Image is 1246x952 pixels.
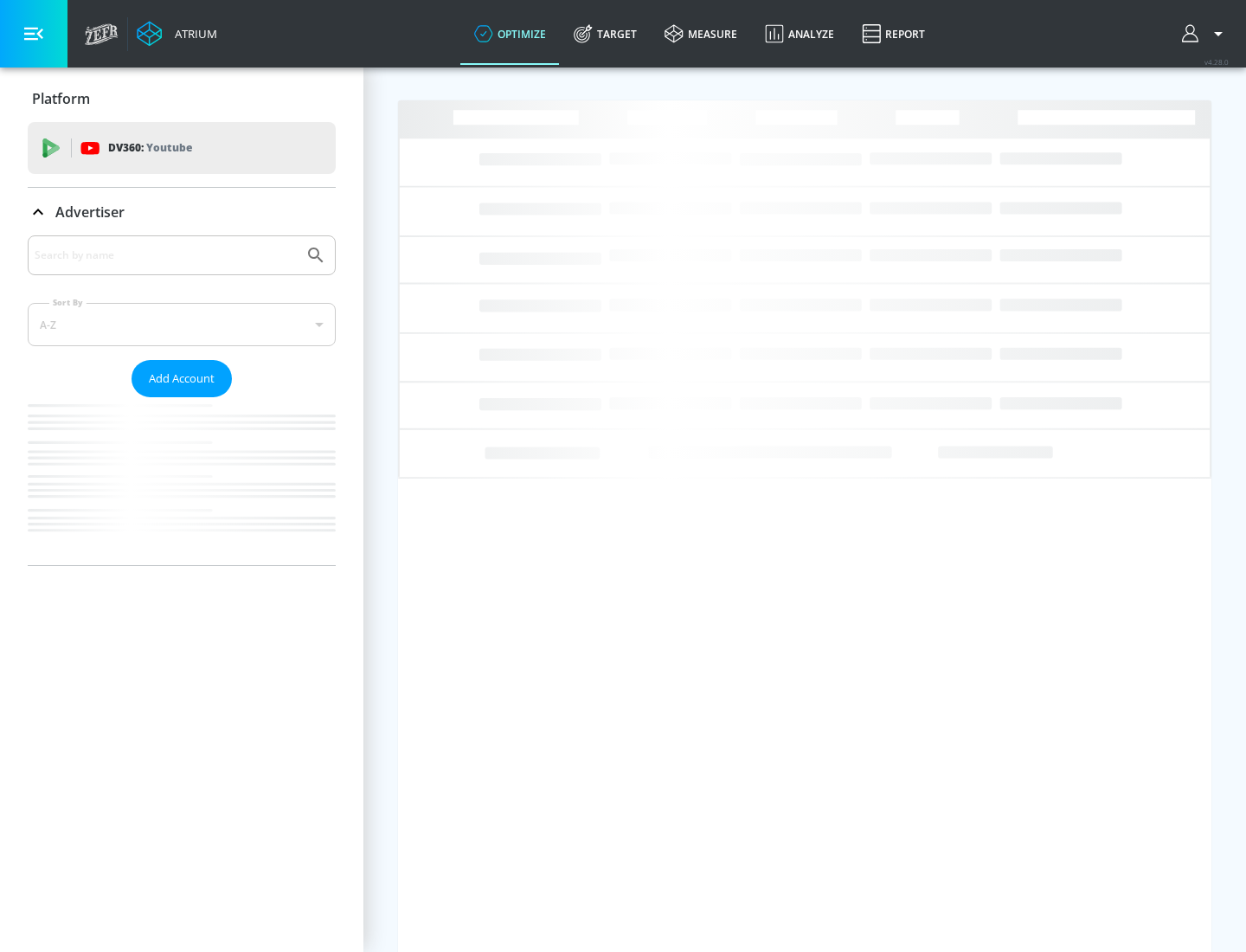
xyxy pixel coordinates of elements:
a: Report [848,3,939,65]
a: Atrium [137,21,217,47]
div: DV360: Youtube [28,122,336,174]
div: Advertiser [28,235,336,565]
a: Analyze [751,3,848,65]
div: A-Z [28,303,336,346]
a: measure [651,3,751,65]
input: Search by name [35,244,297,267]
div: Atrium [168,26,217,42]
p: Platform [32,89,90,108]
p: DV360: [108,138,192,158]
div: Platform [28,74,336,123]
label: Sort By [49,297,87,308]
p: Advertiser [55,203,125,222]
span: Add Account [149,369,215,389]
button: Add Account [132,360,232,397]
div: Advertiser [28,188,336,236]
a: optimize [460,3,560,65]
nav: list of Advertiser [28,397,336,565]
p: Youtube [146,138,192,157]
span: v 4.28.0 [1204,57,1229,67]
a: Target [560,3,651,65]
